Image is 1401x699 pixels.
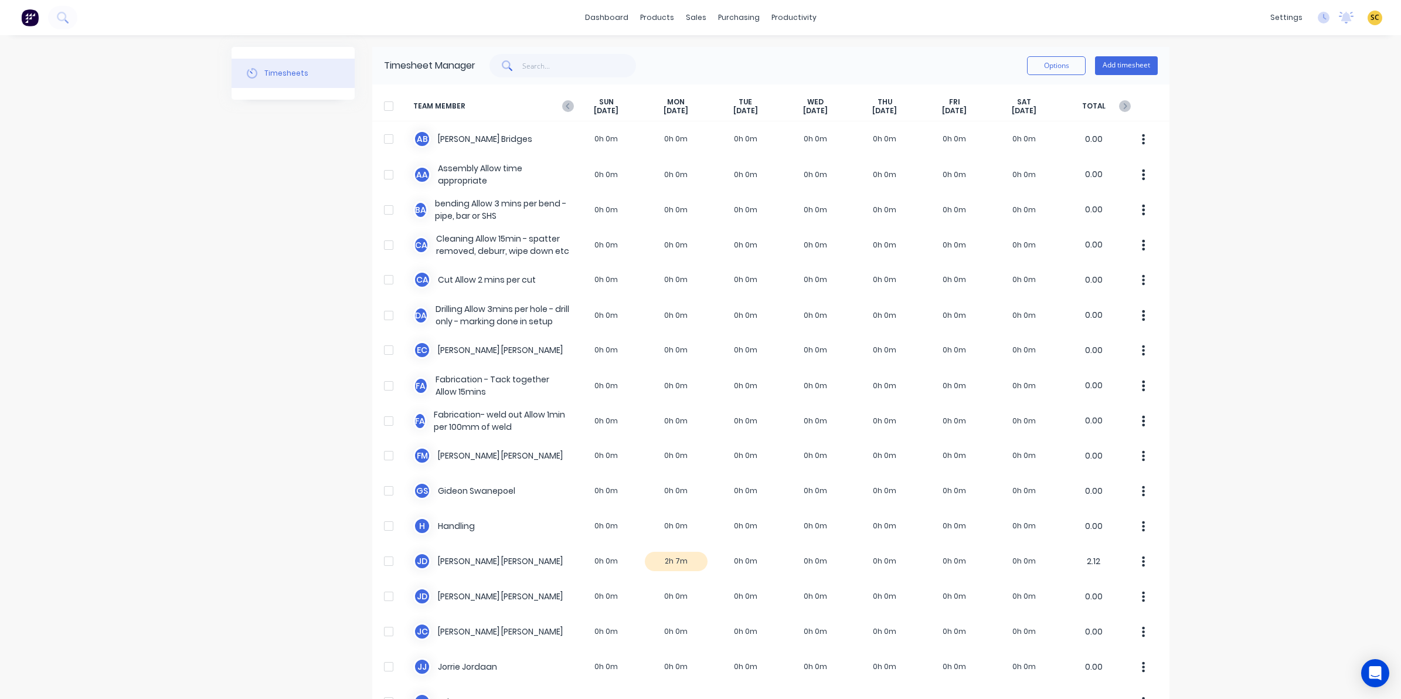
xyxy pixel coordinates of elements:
[878,97,892,107] span: THU
[664,106,688,116] span: [DATE]
[942,106,967,116] span: [DATE]
[634,9,680,26] div: products
[667,97,685,107] span: MON
[807,97,824,107] span: WED
[594,106,618,116] span: [DATE]
[766,9,822,26] div: productivity
[949,97,960,107] span: FRI
[1361,659,1389,687] div: Open Intercom Messenger
[579,9,634,26] a: dashboard
[1095,56,1158,75] button: Add timesheet
[1017,97,1031,107] span: SAT
[872,106,897,116] span: [DATE]
[384,59,475,73] div: Timesheet Manager
[413,97,572,116] span: TEAM MEMBER
[712,9,766,26] div: purchasing
[1371,12,1379,23] span: SC
[733,106,758,116] span: [DATE]
[1059,97,1128,116] span: TOTAL
[739,97,752,107] span: TUE
[1027,56,1086,75] button: Options
[680,9,712,26] div: sales
[21,9,39,26] img: Factory
[1012,106,1036,116] span: [DATE]
[264,68,308,79] div: Timesheets
[599,97,614,107] span: SUN
[1264,9,1308,26] div: settings
[232,59,355,88] button: Timesheets
[803,106,828,116] span: [DATE]
[522,54,637,77] input: Search...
